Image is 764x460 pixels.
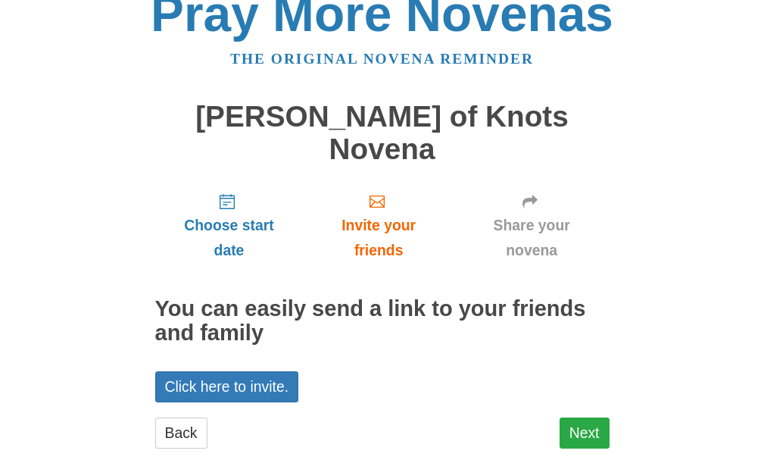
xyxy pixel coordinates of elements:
span: Share your novena [469,213,594,263]
a: Click here to invite. [155,371,299,402]
a: Next [560,418,610,449]
a: Choose start date [155,180,304,271]
span: Choose start date [170,213,288,263]
a: Invite your friends [303,180,454,271]
a: Back [155,418,207,449]
span: Invite your friends [318,213,438,263]
a: The original novena reminder [230,51,534,67]
h1: [PERSON_NAME] of Knots Novena [155,101,610,165]
h2: You can easily send a link to your friends and family [155,297,610,346]
a: Share your novena [454,180,610,271]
